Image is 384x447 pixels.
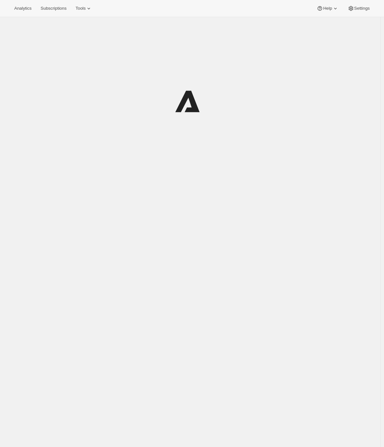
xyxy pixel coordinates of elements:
[344,4,374,13] button: Settings
[14,6,31,11] span: Analytics
[354,6,370,11] span: Settings
[323,6,332,11] span: Help
[72,4,96,13] button: Tools
[41,6,66,11] span: Subscriptions
[76,6,86,11] span: Tools
[10,4,35,13] button: Analytics
[313,4,342,13] button: Help
[37,4,70,13] button: Subscriptions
